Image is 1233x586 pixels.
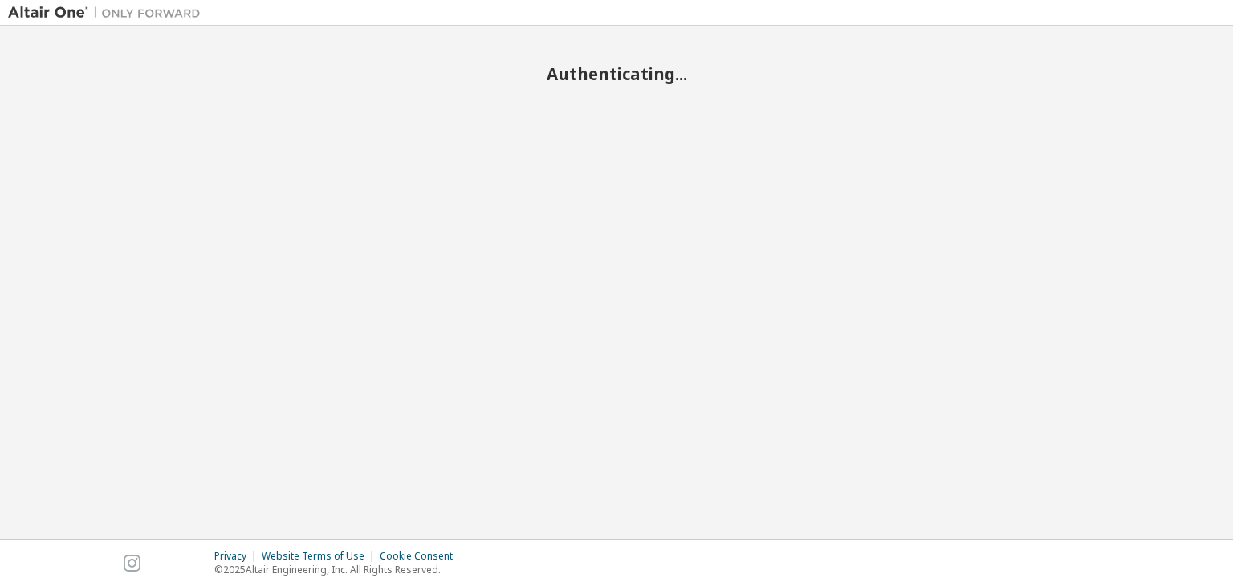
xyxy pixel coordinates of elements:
[380,550,462,563] div: Cookie Consent
[124,555,140,572] img: instagram.svg
[8,5,209,21] img: Altair One
[214,550,262,563] div: Privacy
[262,550,380,563] div: Website Terms of Use
[8,63,1225,84] h2: Authenticating...
[214,563,462,576] p: © 2025 Altair Engineering, Inc. All Rights Reserved.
